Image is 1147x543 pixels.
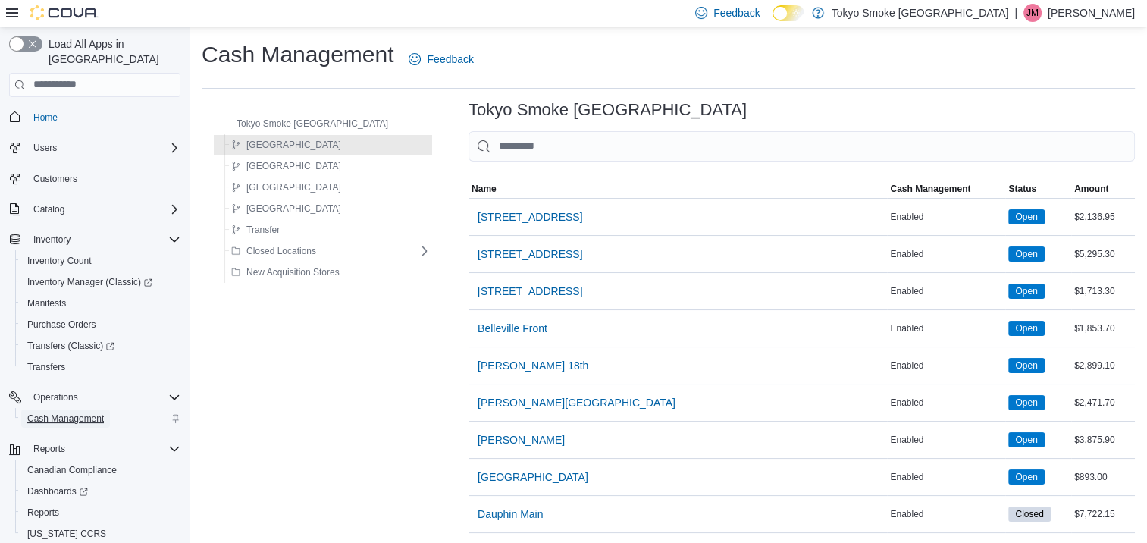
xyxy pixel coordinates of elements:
[225,178,347,196] button: [GEOGRAPHIC_DATA]
[202,39,393,70] h1: Cash Management
[27,108,64,127] a: Home
[3,106,186,128] button: Home
[887,394,1005,412] div: Enabled
[21,358,180,376] span: Transfers
[1008,395,1044,410] span: Open
[478,321,547,336] span: Belleville Front
[469,131,1135,162] input: This is a search bar. As you type, the results lower in the page will automatically filter.
[1015,433,1037,447] span: Open
[1071,245,1135,263] div: $5,295.30
[21,273,180,291] span: Inventory Manager (Classic)
[237,118,388,130] span: Tokyo Smoke [GEOGRAPHIC_DATA]
[887,468,1005,486] div: Enabled
[478,507,543,522] span: Dauphin Main
[3,229,186,250] button: Inventory
[21,482,94,501] a: Dashboards
[33,142,57,154] span: Users
[215,115,394,133] button: Tokyo Smoke [GEOGRAPHIC_DATA]
[478,246,582,262] span: [STREET_ADDRESS]
[21,461,123,479] a: Canadian Compliance
[469,101,747,119] h3: Tokyo Smoke [GEOGRAPHIC_DATA]
[1008,432,1044,447] span: Open
[246,139,341,151] span: [GEOGRAPHIC_DATA]
[27,528,106,540] span: [US_STATE] CCRS
[21,273,158,291] a: Inventory Manager (Classic)
[27,200,71,218] button: Catalog
[15,356,186,378] button: Transfers
[27,507,59,519] span: Reports
[1023,4,1042,22] div: Jordan McKay
[21,252,180,270] span: Inventory Count
[27,231,77,249] button: Inventory
[427,52,473,67] span: Feedback
[27,139,63,157] button: Users
[21,315,180,334] span: Purchase Orders
[1015,470,1037,484] span: Open
[1014,4,1017,22] p: |
[27,464,117,476] span: Canadian Compliance
[887,356,1005,375] div: Enabled
[30,5,99,20] img: Cova
[21,410,110,428] a: Cash Management
[246,224,280,236] span: Transfer
[15,460,186,481] button: Canadian Compliance
[1071,180,1135,198] button: Amount
[27,388,84,406] button: Operations
[3,199,186,220] button: Catalog
[478,358,588,373] span: [PERSON_NAME] 18th
[1071,505,1135,523] div: $7,722.15
[887,180,1005,198] button: Cash Management
[887,245,1005,263] div: Enabled
[27,413,104,425] span: Cash Management
[246,245,316,257] span: Closed Locations
[225,242,322,260] button: Closed Locations
[1005,180,1071,198] button: Status
[15,271,186,293] a: Inventory Manager (Classic)
[33,234,71,246] span: Inventory
[1071,431,1135,449] div: $3,875.90
[1008,246,1044,262] span: Open
[21,358,71,376] a: Transfers
[1071,356,1135,375] div: $2,899.10
[27,200,180,218] span: Catalog
[472,313,553,344] button: Belleville Front
[472,499,549,529] button: Dauphin Main
[21,482,180,501] span: Dashboards
[21,525,180,543] span: Washington CCRS
[472,276,588,306] button: [STREET_ADDRESS]
[890,183,970,195] span: Cash Management
[27,485,88,497] span: Dashboards
[15,293,186,314] button: Manifests
[887,505,1005,523] div: Enabled
[21,337,121,355] a: Transfers (Classic)
[713,5,760,20] span: Feedback
[887,431,1005,449] div: Enabled
[246,266,340,278] span: New Acquisition Stores
[887,282,1005,300] div: Enabled
[27,340,114,352] span: Transfers (Classic)
[27,169,180,188] span: Customers
[478,284,582,299] span: [STREET_ADDRESS]
[1026,4,1039,22] span: JM
[21,525,112,543] a: [US_STATE] CCRS
[27,255,92,267] span: Inventory Count
[1071,208,1135,226] div: $2,136.95
[225,199,347,218] button: [GEOGRAPHIC_DATA]
[3,387,186,408] button: Operations
[403,44,479,74] a: Feedback
[27,319,96,331] span: Purchase Orders
[1008,284,1044,299] span: Open
[225,136,347,154] button: [GEOGRAPHIC_DATA]
[225,263,346,281] button: New Acquisition Stores
[21,337,180,355] span: Transfers (Classic)
[478,432,565,447] span: [PERSON_NAME]
[246,160,341,172] span: [GEOGRAPHIC_DATA]
[42,36,180,67] span: Load All Apps in [GEOGRAPHIC_DATA]
[15,481,186,502] a: Dashboards
[832,4,1009,22] p: Tokyo Smoke [GEOGRAPHIC_DATA]
[1071,282,1135,300] div: $1,713.30
[33,203,64,215] span: Catalog
[21,315,102,334] a: Purchase Orders
[21,461,180,479] span: Canadian Compliance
